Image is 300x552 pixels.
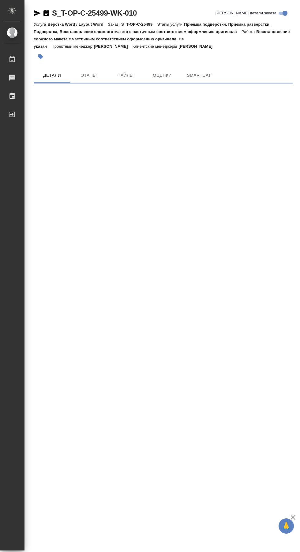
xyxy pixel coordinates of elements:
[37,72,67,79] span: Детали
[108,22,121,27] p: Заказ:
[34,50,47,63] button: Добавить тэг
[74,72,103,79] span: Этапы
[279,518,294,534] button: 🙏
[121,22,157,27] p: S_T-OP-C-25499
[34,9,41,17] button: Скопировать ссылку для ЯМессенджера
[47,22,108,27] p: Верстка Word / Layout Word
[184,72,214,79] span: SmartCat
[94,44,133,49] p: [PERSON_NAME]
[52,9,137,17] a: S_T-OP-C-25499-WK-010
[51,44,94,49] p: Проектный менеджер
[178,44,217,49] p: [PERSON_NAME]
[43,9,50,17] button: Скопировать ссылку
[281,520,291,532] span: 🙏
[216,10,276,16] span: [PERSON_NAME] детали заказа
[34,22,47,27] p: Услуга
[111,72,140,79] span: Файлы
[148,72,177,79] span: Оценки
[34,29,290,49] p: Восстановление сложного макета с частичным соответствием оформлению оригинала, Не указан
[133,44,179,49] p: Клиентские менеджеры
[157,22,184,27] p: Этапы услуги
[242,29,257,34] p: Работа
